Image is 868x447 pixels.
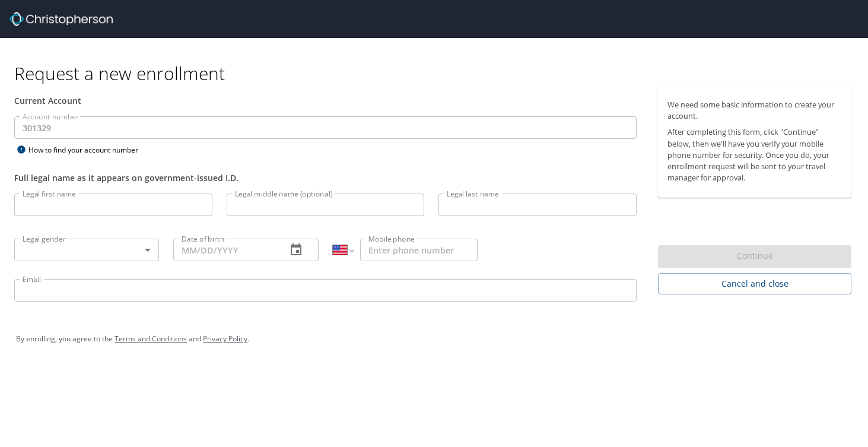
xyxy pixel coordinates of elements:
div: How to find your account number [14,142,163,157]
p: After completing this form, click "Continue" below, then we'll have you verify your mobile phone ... [667,126,842,183]
a: Terms and Conditions [115,334,187,344]
div: By enrolling, you agree to the and . [16,324,852,354]
h1: Request a new enrollment [14,62,861,85]
div: ​ [14,239,159,261]
a: Privacy Policy [203,334,247,344]
div: Full legal name as it appears on government-issued I.D. [14,172,637,184]
p: We need some basic information to create your account. [667,99,842,122]
img: cbt logo [9,12,113,26]
span: Cancel and close [667,277,842,291]
input: MM/DD/YYYY [173,239,276,261]
div: Current Account [14,94,637,107]
input: Enter phone number [360,239,478,261]
button: Cancel and close [658,273,851,295]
